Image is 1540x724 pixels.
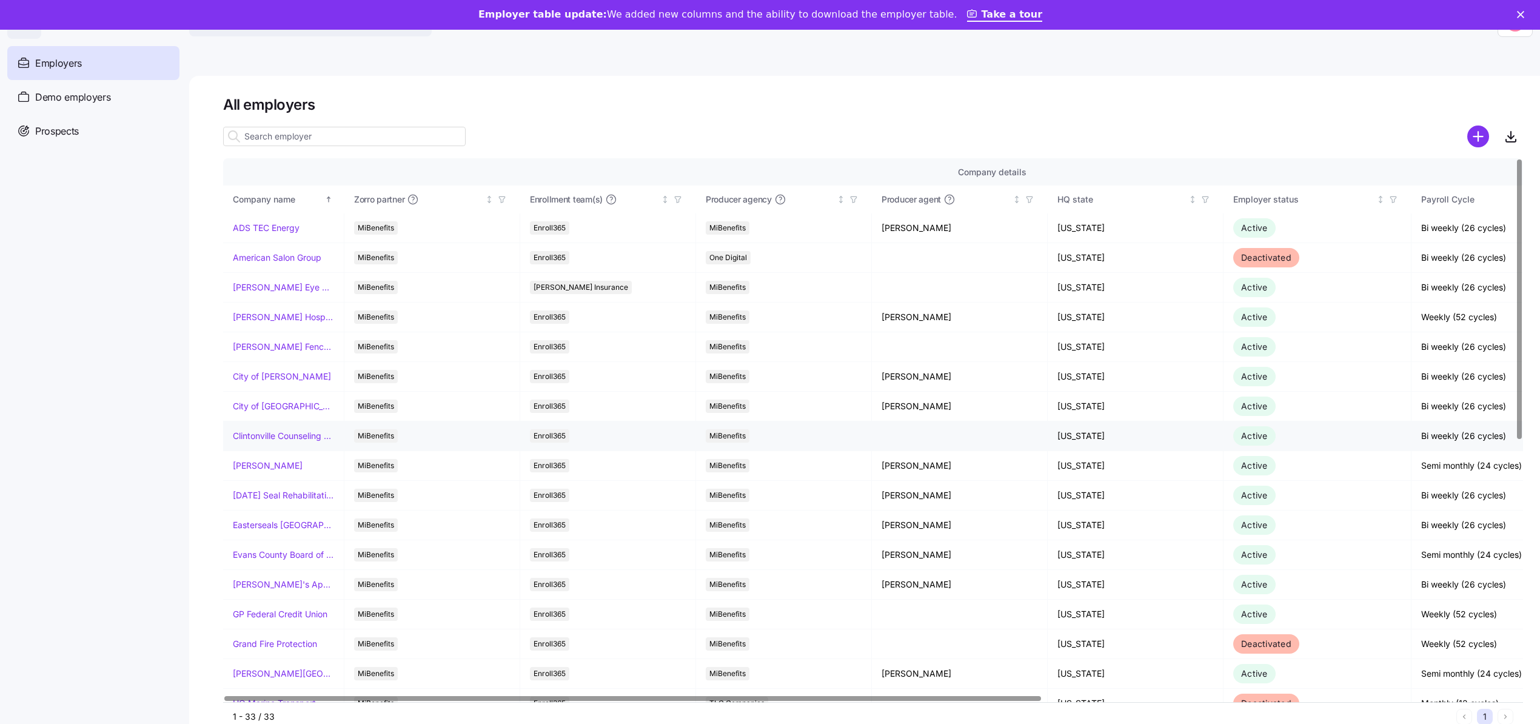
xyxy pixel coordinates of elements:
[534,518,566,532] span: Enroll365
[872,570,1048,600] td: [PERSON_NAME]
[358,518,394,532] span: MiBenefits
[478,8,607,20] b: Employer table update:
[35,56,82,71] span: Employers
[344,186,520,213] th: Zorro partnerNot sorted
[1048,540,1224,570] td: [US_STATE]
[709,578,746,591] span: MiBenefits
[1048,273,1224,303] td: [US_STATE]
[534,281,628,294] span: [PERSON_NAME] Insurance
[358,340,394,354] span: MiBenefits
[534,459,566,472] span: Enroll365
[358,400,394,413] span: MiBenefits
[534,340,566,354] span: Enroll365
[1233,193,1374,206] div: Employer status
[223,127,466,146] input: Search employer
[358,281,394,294] span: MiBenefits
[233,252,321,264] a: American Salon Group
[1241,252,1291,263] span: Deactivated
[534,489,566,502] span: Enroll365
[233,311,334,323] a: [PERSON_NAME] Hospitality
[1241,490,1268,500] span: Active
[358,667,394,680] span: MiBenefits
[223,186,344,213] th: Company nameSorted ascending
[837,195,845,204] div: Not sorted
[358,608,394,621] span: MiBenefits
[1048,213,1224,243] td: [US_STATE]
[324,195,333,204] div: Sorted ascending
[1517,11,1529,18] div: Close
[1048,332,1224,362] td: [US_STATE]
[709,608,746,621] span: MiBenefits
[709,310,746,324] span: MiBenefits
[233,638,317,650] a: Grand Fire Protection
[1241,312,1268,322] span: Active
[534,310,566,324] span: Enroll365
[520,186,696,213] th: Enrollment team(s)Not sorted
[1048,659,1224,689] td: [US_STATE]
[1241,579,1268,589] span: Active
[872,362,1048,392] td: [PERSON_NAME]
[233,578,334,591] a: [PERSON_NAME]'s Appliance/[PERSON_NAME]'s Academy/Fluid Services
[1241,549,1268,560] span: Active
[233,370,331,383] a: City of [PERSON_NAME]
[1241,401,1268,411] span: Active
[1224,186,1411,213] th: Employer statusNot sorted
[1048,243,1224,273] td: [US_STATE]
[1241,668,1268,679] span: Active
[358,429,394,443] span: MiBenefits
[709,429,746,443] span: MiBenefits
[709,667,746,680] span: MiBenefits
[534,578,566,591] span: Enroll365
[233,489,334,501] a: [DATE] Seal Rehabilitation Center of [GEOGRAPHIC_DATA]
[358,459,394,472] span: MiBenefits
[233,193,323,206] div: Company name
[872,392,1048,421] td: [PERSON_NAME]
[709,251,747,264] span: One Digital
[872,451,1048,481] td: [PERSON_NAME]
[1241,520,1268,530] span: Active
[534,637,566,651] span: Enroll365
[233,668,334,680] a: [PERSON_NAME][GEOGRAPHIC_DATA][DEMOGRAPHIC_DATA]
[1241,282,1268,292] span: Active
[534,400,566,413] span: Enroll365
[358,221,394,235] span: MiBenefits
[709,459,746,472] span: MiBenefits
[872,213,1048,243] td: [PERSON_NAME]
[358,370,394,383] span: MiBenefits
[1048,629,1224,659] td: [US_STATE]
[1057,193,1186,206] div: HQ state
[709,370,746,383] span: MiBenefits
[709,637,746,651] span: MiBenefits
[233,341,334,353] a: [PERSON_NAME] Fence Company
[534,370,566,383] span: Enroll365
[534,429,566,443] span: Enroll365
[534,667,566,680] span: Enroll365
[358,310,394,324] span: MiBenefits
[1048,511,1224,540] td: [US_STATE]
[358,637,394,651] span: MiBenefits
[233,430,334,442] a: Clintonville Counseling and Wellness
[872,659,1048,689] td: [PERSON_NAME]
[1241,431,1268,441] span: Active
[1048,689,1224,719] td: [US_STATE]
[709,221,746,235] span: MiBenefits
[696,186,872,213] th: Producer agencyNot sorted
[709,340,746,354] span: MiBenefits
[1376,195,1385,204] div: Not sorted
[223,95,1523,114] h1: All employers
[1241,341,1268,352] span: Active
[709,281,746,294] span: MiBenefits
[1467,126,1489,147] svg: add icon
[967,8,1043,22] a: Take a tour
[1188,195,1197,204] div: Not sorted
[1241,371,1268,381] span: Active
[1048,392,1224,421] td: [US_STATE]
[1241,639,1291,649] span: Deactivated
[534,221,566,235] span: Enroll365
[1048,186,1224,213] th: HQ stateNot sorted
[882,193,941,206] span: Producer agent
[358,548,394,561] span: MiBenefits
[530,193,603,206] span: Enrollment team(s)
[872,540,1048,570] td: [PERSON_NAME]
[872,511,1048,540] td: [PERSON_NAME]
